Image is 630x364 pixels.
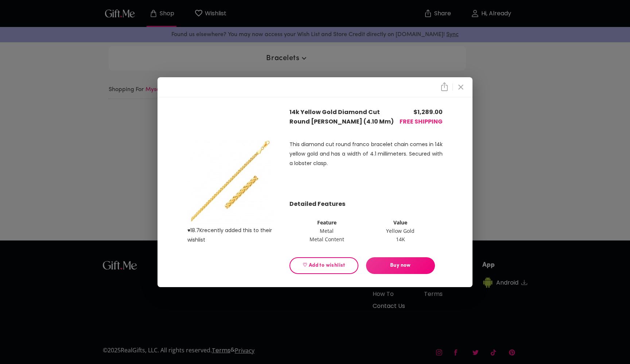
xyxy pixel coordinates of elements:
p: ♥ 18.7K recently added this to their wishlist [187,226,289,244]
td: 14K [364,235,437,243]
span: ♡ Add to wishlist [296,262,352,270]
p: This diamond cut round franco bracelet chain comes in 14k yellow gold and has a width of 4.1 mill... [289,140,443,168]
button: close [438,81,451,93]
button: ♡ Add to wishlist [289,257,358,274]
span: Buy now [366,262,435,270]
button: Buy now [366,257,435,274]
p: FREE SHIPPING [397,117,443,126]
th: Feature [290,219,363,226]
td: Metal [290,227,363,235]
th: Value [364,219,437,226]
img: product image [187,137,273,226]
button: close [455,81,467,93]
td: Metal Content [290,235,363,243]
td: Yellow Gold [364,227,437,235]
p: $ 1,289.00 [397,107,443,117]
p: Detailed Features [289,199,443,209]
p: 14k Yellow Gold Diamond Cut Round [PERSON_NAME] (4.10 Mm) [289,107,397,126]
